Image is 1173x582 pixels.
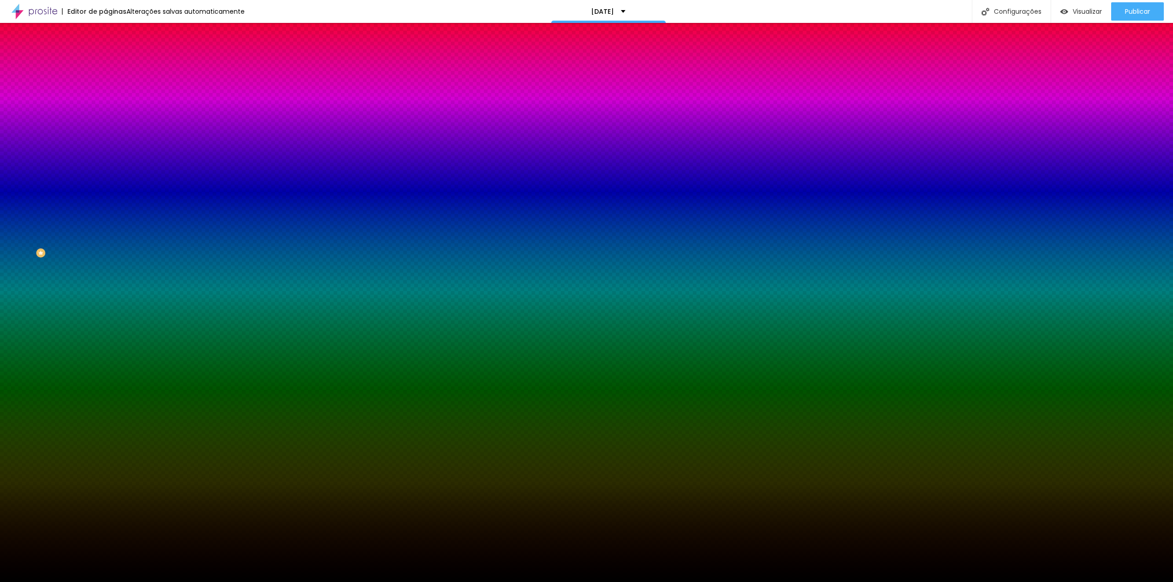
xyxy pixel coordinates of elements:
button: Visualizar [1051,2,1111,21]
img: view-1.svg [1060,8,1068,16]
div: Editor de páginas [62,8,126,15]
button: Publicar [1111,2,1164,21]
span: Visualizar [1073,8,1102,15]
img: Icone [981,8,989,16]
span: Publicar [1125,8,1150,15]
p: [DATE] [591,8,614,15]
div: Alterações salvas automaticamente [126,8,245,15]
